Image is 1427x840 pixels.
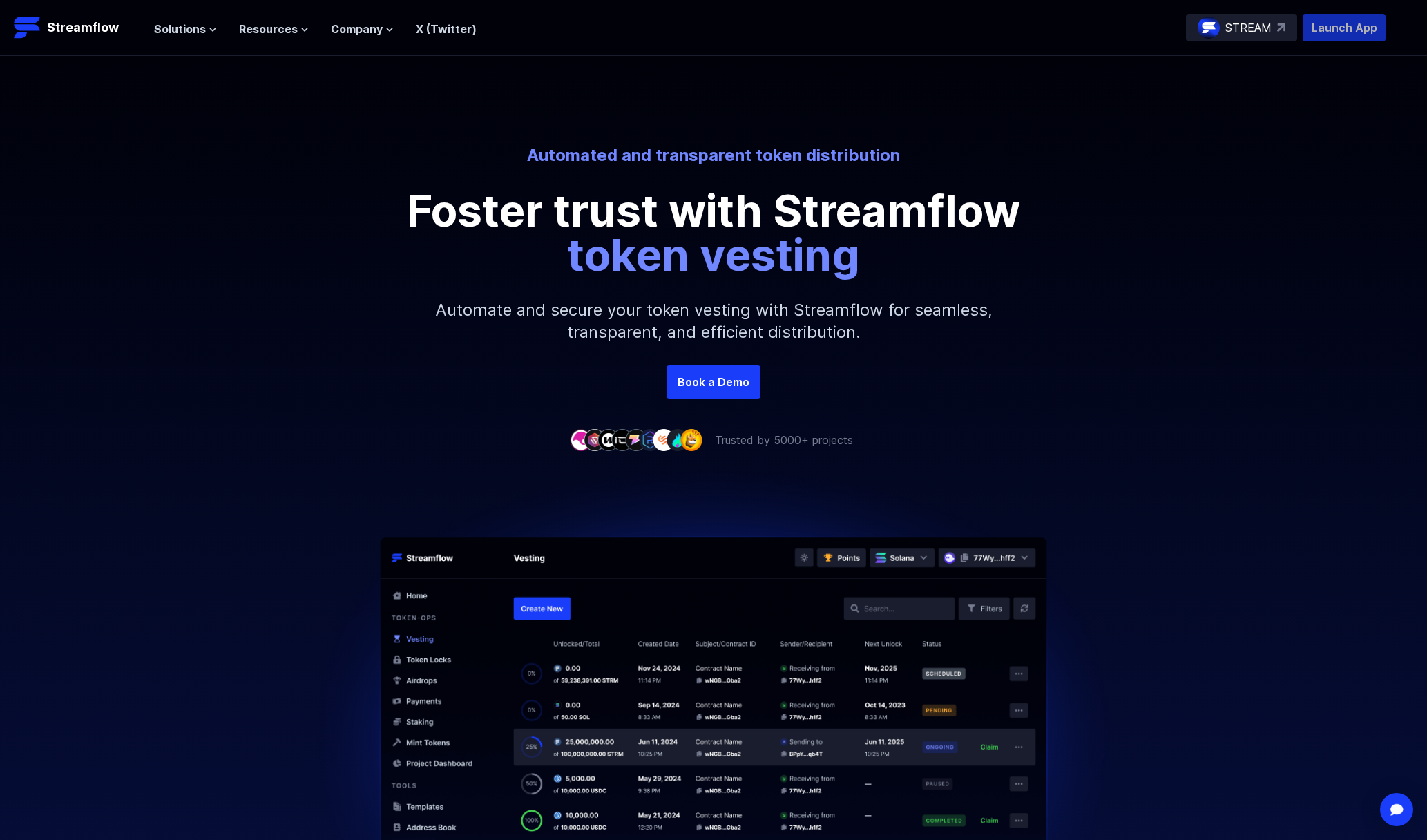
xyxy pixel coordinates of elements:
[1186,14,1297,41] a: STREAM
[680,429,702,450] img: company-9
[653,429,675,450] img: company-7
[154,21,217,37] button: Solutions
[667,365,760,399] a: Book a Demo
[667,429,689,450] img: company-8
[331,21,394,37] button: Company
[239,21,298,37] span: Resources
[14,14,140,41] a: Streamflow
[331,21,383,37] span: Company
[1225,19,1272,36] p: STREAM
[416,277,1011,365] p: Automate and secure your token vesting with Streamflow for seamless, transparent, and efficient d...
[154,21,206,37] span: Solutions
[1380,793,1413,826] div: Open Intercom Messenger
[416,22,477,36] a: X (Twitter)
[597,429,620,450] img: company-3
[639,429,661,450] img: company-6
[1198,17,1220,39] img: streamflow-logo-circle.png
[715,432,853,448] p: Trusted by 5000+ projects
[239,21,309,37] button: Resources
[1277,23,1285,32] img: top-right-arrow.svg
[47,18,119,37] p: Streamflow
[567,228,860,281] span: token vesting
[570,429,592,450] img: company-1
[625,429,647,450] img: company-5
[331,144,1096,166] p: Automated and transparent token distribution
[403,189,1024,277] p: Foster trust with Streamflow
[611,429,633,450] img: company-4
[14,14,41,41] img: Streamflow Logo
[1303,14,1386,41] button: Launch App
[584,429,606,450] img: company-2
